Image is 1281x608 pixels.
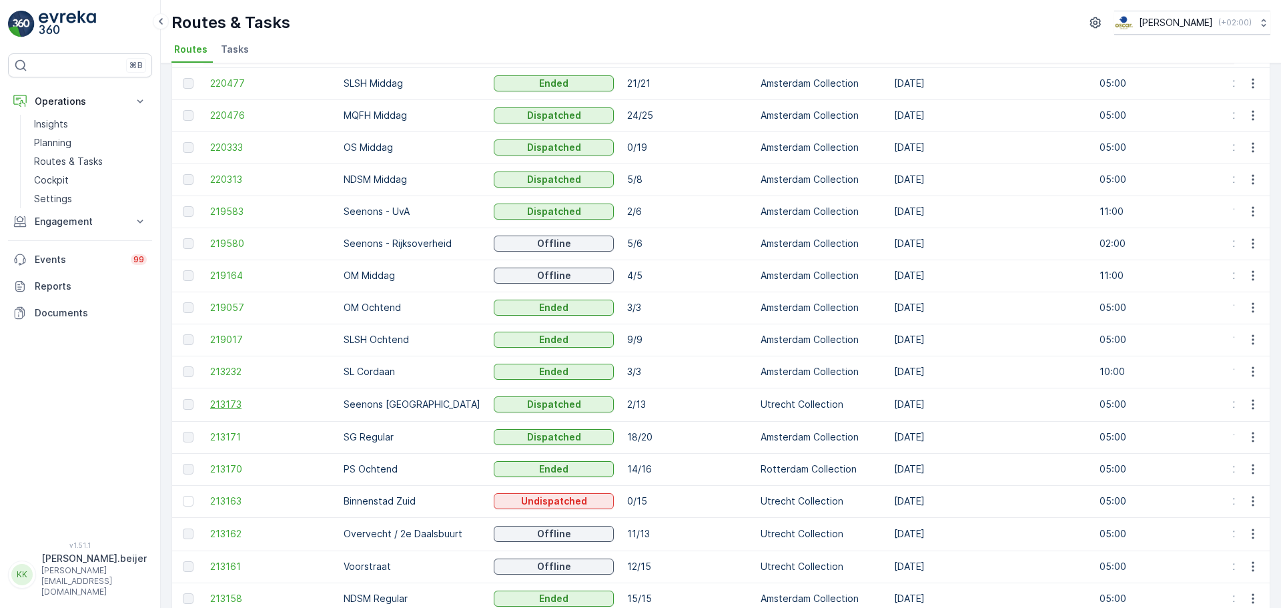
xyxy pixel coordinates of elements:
p: Utrecht Collection [761,560,881,573]
p: Ended [539,365,568,378]
a: 220313 [210,173,330,186]
p: Amsterdam Collection [761,365,881,378]
p: Reports [35,280,147,293]
p: [PERSON_NAME].beijer [41,552,147,565]
p: NDSM Middag [344,173,480,186]
button: KK[PERSON_NAME].beijer[PERSON_NAME][EMAIL_ADDRESS][DOMAIN_NAME] [8,552,152,597]
div: Toggle Row Selected [183,593,193,604]
p: Documents [35,306,147,320]
p: Insights [34,117,68,131]
p: Amsterdam Collection [761,333,881,346]
td: [DATE] [887,292,1093,324]
p: 2/6 [627,205,747,218]
button: Ended [494,75,614,91]
img: basis-logo_rgb2x.png [1114,15,1134,30]
p: Voorstraat [344,560,480,573]
td: [DATE] [887,228,1093,260]
p: Offline [537,269,571,282]
p: Binnenstad Zuid [344,495,480,508]
button: Dispatched [494,107,614,123]
p: 14/16 [627,463,747,476]
a: 213163 [210,495,330,508]
button: Ended [494,461,614,477]
p: 18/20 [627,430,747,444]
p: 11/13 [627,527,747,541]
p: 5/8 [627,173,747,186]
div: Toggle Row Selected [183,78,193,89]
p: Amsterdam Collection [761,592,881,605]
button: Offline [494,268,614,284]
a: Events99 [8,246,152,273]
div: Toggle Row Selected [183,561,193,572]
img: logo [8,11,35,37]
td: [DATE] [887,356,1093,388]
p: Seenons - Rijksoverheid [344,237,480,250]
a: Planning [29,133,152,152]
p: 0/15 [627,495,747,508]
p: 05:00 [1100,398,1220,411]
span: 220476 [210,109,330,122]
button: Dispatched [494,429,614,445]
p: Ended [539,77,568,90]
p: 05:00 [1100,77,1220,90]
span: v 1.51.1 [8,541,152,549]
p: 99 [133,254,144,265]
a: Cockpit [29,171,152,190]
a: Routes & Tasks [29,152,152,171]
p: 5/6 [627,237,747,250]
p: 02:00 [1100,237,1220,250]
span: 220333 [210,141,330,154]
a: 219057 [210,301,330,314]
p: Engagement [35,215,125,228]
img: logo_light-DOdMpM7g.png [39,11,96,37]
p: 0/19 [627,141,747,154]
p: OS Middag [344,141,480,154]
td: [DATE] [887,99,1093,131]
p: SL Cordaan [344,365,480,378]
div: Toggle Row Selected [183,174,193,185]
span: 213162 [210,527,330,541]
td: [DATE] [887,260,1093,292]
p: Dispatched [527,430,581,444]
p: Amsterdam Collection [761,237,881,250]
p: Amsterdam Collection [761,141,881,154]
p: Amsterdam Collection [761,109,881,122]
p: Dispatched [527,141,581,154]
td: [DATE] [887,388,1093,421]
div: Toggle Row Selected [183,529,193,539]
p: 15/15 [627,592,747,605]
p: Rotterdam Collection [761,463,881,476]
a: Insights [29,115,152,133]
span: 219580 [210,237,330,250]
p: Seenons - UvA [344,205,480,218]
p: Planning [34,136,71,149]
p: SLSH Middag [344,77,480,90]
a: 213161 [210,560,330,573]
p: Undispatched [521,495,587,508]
p: 05:00 [1100,109,1220,122]
td: [DATE] [887,421,1093,453]
p: OM Ochtend [344,301,480,314]
p: 05:00 [1100,141,1220,154]
p: 05:00 [1100,527,1220,541]
button: Offline [494,526,614,542]
p: Dispatched [527,205,581,218]
p: Utrecht Collection [761,398,881,411]
p: Amsterdam Collection [761,430,881,444]
span: 213173 [210,398,330,411]
p: 9/9 [627,333,747,346]
div: Toggle Row Selected [183,399,193,410]
span: 213171 [210,430,330,444]
p: Ended [539,333,568,346]
button: Offline [494,559,614,575]
p: 05:00 [1100,333,1220,346]
p: Routes & Tasks [34,155,103,168]
p: Ended [539,463,568,476]
p: 05:00 [1100,592,1220,605]
a: 219017 [210,333,330,346]
div: Toggle Row Selected [183,110,193,121]
td: [DATE] [887,67,1093,99]
span: 213158 [210,592,330,605]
